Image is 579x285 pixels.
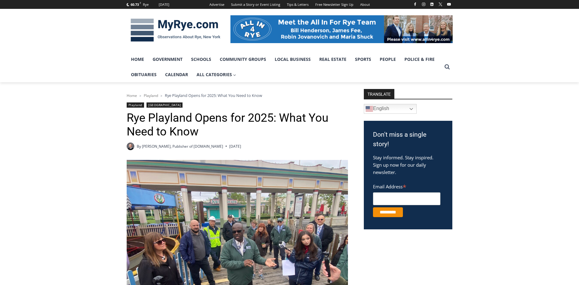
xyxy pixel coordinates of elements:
a: Linkedin [428,1,436,8]
img: All in for Rye [230,15,453,43]
span: By [137,143,141,149]
a: YouTube [445,1,453,8]
a: Home [127,93,137,98]
a: Community Groups [215,52,270,67]
a: Sports [351,52,375,67]
nav: Primary Navigation [127,52,442,83]
a: Facebook [411,1,419,8]
img: MyRye.com [127,14,224,46]
a: Calendar [161,67,192,82]
span: F [140,1,141,5]
h3: Don't miss a single story! [373,130,443,149]
span: Rye Playland Opens for 2025: What You Need to Know [165,93,262,98]
a: Playland [127,102,144,108]
a: Author image [127,142,134,150]
a: X [437,1,444,8]
button: View Search Form [442,61,453,72]
span: > [139,94,141,98]
a: Instagram [420,1,427,8]
a: Police & Fire [400,52,439,67]
a: All Categories [192,67,241,82]
a: Schools [187,52,215,67]
a: English [364,104,417,114]
h1: Rye Playland Opens for 2025: What You Need to Know [127,111,348,139]
img: en [366,105,373,113]
a: People [375,52,400,67]
label: Email Address [373,180,440,191]
div: [DATE] [159,2,169,7]
strong: TRANSLATE [364,89,394,99]
div: Rye [143,2,149,7]
a: Local Business [270,52,315,67]
a: [PERSON_NAME], Publisher of [DOMAIN_NAME] [142,144,223,149]
a: Government [148,52,187,67]
a: Playland [144,93,158,98]
span: All Categories [197,71,236,78]
a: Home [127,52,148,67]
span: 60.73 [131,2,139,7]
a: [GEOGRAPHIC_DATA] [147,102,183,108]
p: Stay informed. Stay inspired. Sign up now for our daily newsletter. [373,154,443,176]
nav: Breadcrumbs [127,92,348,98]
a: Obituaries [127,67,161,82]
span: > [161,94,162,98]
time: [DATE] [229,143,241,149]
a: Real Estate [315,52,351,67]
